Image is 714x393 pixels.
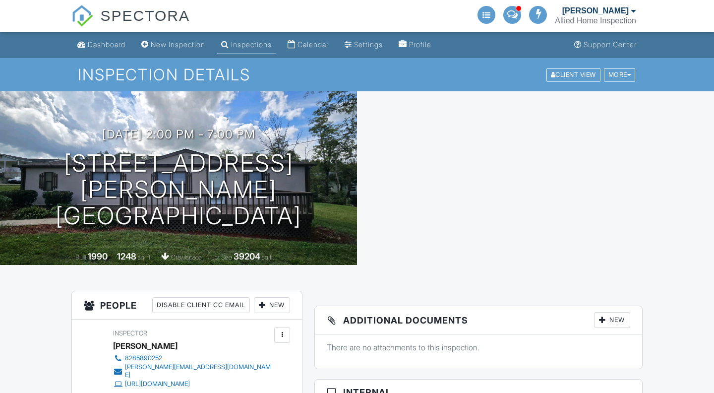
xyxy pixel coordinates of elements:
div: [PERSON_NAME] [113,338,178,353]
a: Profile [395,36,435,54]
span: sq. ft. [138,254,152,261]
span: Inspector [113,329,147,337]
div: New Inspection [151,40,205,49]
a: Calendar [284,36,333,54]
a: [URL][DOMAIN_NAME] [113,379,272,389]
div: Settings [354,40,383,49]
div: Profile [409,40,431,49]
span: SPECTORA [100,5,190,26]
div: [PERSON_NAME][EMAIL_ADDRESS][DOMAIN_NAME] [125,363,272,379]
a: Settings [341,36,387,54]
div: [URL][DOMAIN_NAME] [125,380,190,388]
a: 8285890252 [113,353,272,363]
a: SPECTORA [71,15,190,33]
a: New Inspection [137,36,209,54]
a: Inspections [217,36,276,54]
span: Lot Size [211,254,232,261]
img: The Best Home Inspection Software - Spectora [71,5,93,27]
div: Dashboard [88,40,125,49]
div: Inspections [231,40,272,49]
div: 39204 [234,251,260,262]
a: Dashboard [73,36,129,54]
h1: [STREET_ADDRESS][PERSON_NAME] [GEOGRAPHIC_DATA] [16,150,341,229]
div: Disable Client CC Email [152,297,250,313]
div: Client View [546,68,600,81]
h1: Inspection Details [78,66,636,83]
div: 1248 [117,251,136,262]
a: Support Center [570,36,641,54]
h3: People [72,291,302,320]
h3: [DATE] 2:00 pm - 7:00 pm [102,128,255,141]
p: There are no attachments to this inspection. [327,342,630,353]
div: 8285890252 [125,354,162,362]
span: sq.ft. [262,254,274,261]
span: Built [75,254,86,261]
div: Calendar [297,40,329,49]
div: New [254,297,290,313]
h3: Additional Documents [315,306,642,334]
span: crawlspace [171,254,202,261]
div: New [594,312,630,328]
div: Allied Home Inspection [555,16,636,26]
div: [PERSON_NAME] [562,6,629,16]
div: More [604,68,636,81]
a: [PERSON_NAME][EMAIL_ADDRESS][DOMAIN_NAME] [113,363,272,379]
a: Client View [545,70,603,78]
div: Support Center [584,40,637,49]
div: 1990 [88,251,108,262]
